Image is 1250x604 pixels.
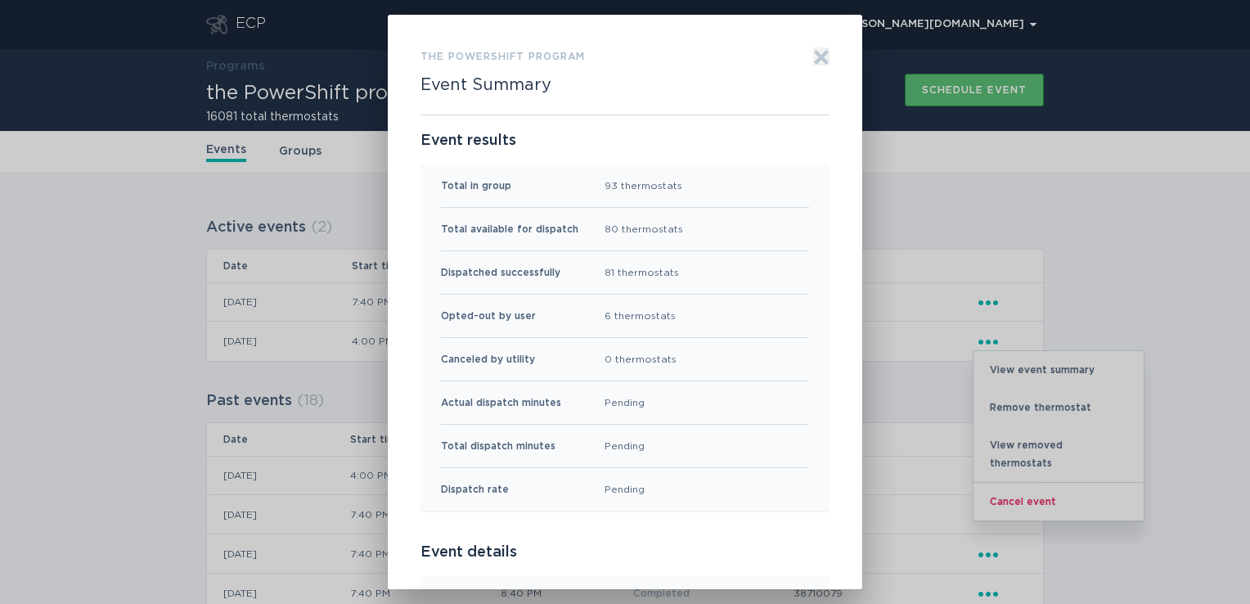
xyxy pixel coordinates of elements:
[441,394,561,412] div: Actual dispatch minutes
[420,47,585,65] h3: the PowerShift program
[605,437,645,455] div: Pending
[813,47,830,65] button: Exit
[441,307,536,325] div: Opted-out by user
[420,132,830,150] p: Event results
[420,543,830,561] p: Event details
[441,480,509,498] div: Dispatch rate
[605,394,645,412] div: Pending
[605,480,645,498] div: Pending
[605,307,676,325] div: 6 thermostats
[441,437,555,455] div: Total dispatch minutes
[441,220,578,238] div: Total available for dispatch
[420,75,551,95] h2: Event Summary
[441,177,511,195] div: Total in group
[605,220,683,238] div: 80 thermostats
[441,264,560,282] div: Dispatched successfully
[605,264,679,282] div: 81 thermostats
[441,350,535,368] div: Canceled by utility
[605,177,682,195] div: 93 thermostats
[388,15,862,588] div: Event summary
[605,350,677,368] div: 0 thermostats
